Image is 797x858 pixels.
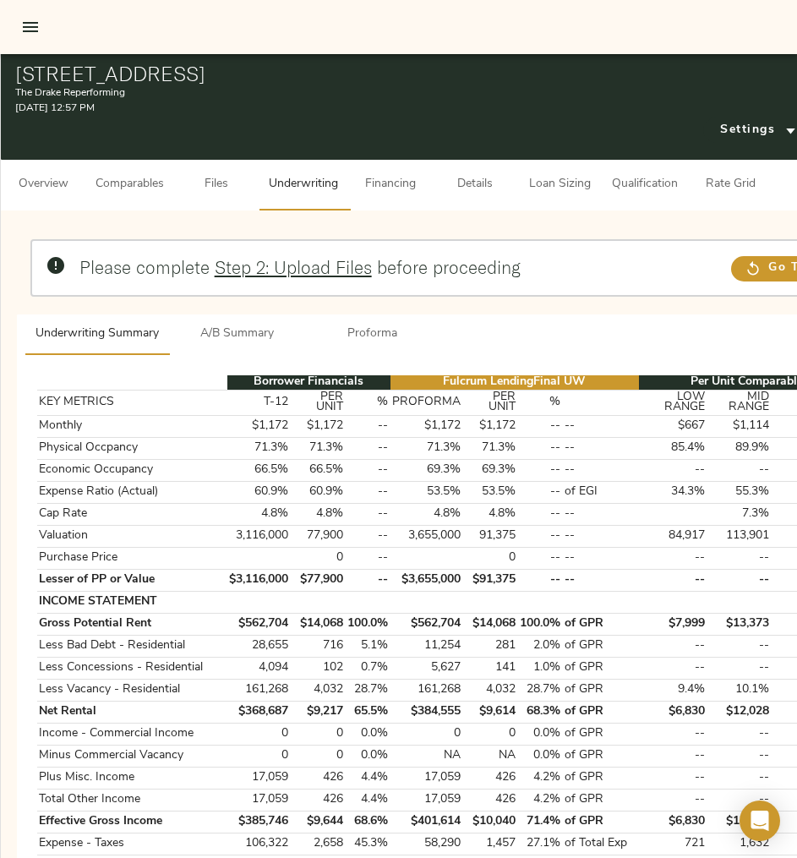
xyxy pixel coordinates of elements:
[291,390,346,415] th: PER UNIT
[563,789,639,811] td: of GPR
[291,811,346,833] td: $9,644
[518,635,563,657] td: 2.0%
[390,437,463,459] td: 71.3%
[291,569,346,591] td: $77,900
[639,613,707,635] td: $7,999
[740,801,780,841] div: Open Intercom Messenger
[518,459,563,481] td: --
[227,833,291,855] td: 106,322
[37,679,227,701] td: Less Vacancy - Residential
[179,324,294,345] span: A/B Summary
[37,833,227,855] td: Expense - Taxes
[563,657,639,679] td: of GPR
[227,375,390,391] th: Borrower Financials
[37,525,227,547] td: Valuation
[390,679,463,701] td: 161,268
[291,437,346,459] td: 71.3%
[390,459,463,481] td: 69.3%
[639,811,707,833] td: $6,830
[215,256,372,278] a: Step 2: Upload Files
[463,723,518,745] td: 0
[291,833,346,855] td: 2,658
[563,547,639,569] td: --
[518,833,563,855] td: 27.1%
[707,525,771,547] td: 113,901
[37,723,227,745] td: Income - Commercial Income
[291,503,346,525] td: 4.8%
[291,613,346,635] td: $14,068
[639,701,707,723] td: $6,830
[346,459,390,481] td: --
[390,503,463,525] td: 4.8%
[291,547,346,569] td: 0
[563,613,639,635] td: of GPR
[37,481,227,503] td: Expense Ratio (Actual)
[346,789,390,811] td: 4.4%
[563,503,639,525] td: --
[227,525,291,547] td: 3,116,000
[707,657,771,679] td: --
[518,390,563,415] th: %
[463,701,518,723] td: $9,614
[463,525,518,547] td: 91,375
[227,569,291,591] td: $3,116,000
[227,635,291,657] td: 28,655
[639,635,707,657] td: --
[37,503,227,525] td: Cap Rate
[346,481,390,503] td: --
[463,767,518,789] td: 426
[563,679,639,701] td: of GPR
[563,745,639,767] td: of GPR
[563,833,639,855] td: of Total Exp
[463,811,518,833] td: $10,040
[639,569,707,591] td: --
[518,767,563,789] td: 4.2%
[227,701,291,723] td: $368,687
[11,174,75,195] span: Overview
[37,657,227,679] td: Less Concessions - Residential
[518,613,563,635] td: 100.0%
[346,635,390,657] td: 5.1%
[463,679,518,701] td: 4,032
[291,525,346,547] td: 77,900
[184,174,248,195] span: Files
[518,525,563,547] td: --
[390,569,463,591] td: $3,655,000
[291,635,346,657] td: 716
[291,679,346,701] td: 4,032
[96,174,164,195] span: Comparables
[37,591,227,613] td: INCOME STATEMENT
[707,745,771,767] td: --
[227,503,291,525] td: 4.8%
[346,811,390,833] td: 68.6%
[463,657,518,679] td: 141
[346,547,390,569] td: --
[390,657,463,679] td: 5,627
[639,481,707,503] td: 34.3%
[227,745,291,767] td: 0
[227,811,291,833] td: $385,746
[463,437,518,459] td: 71.3%
[518,437,563,459] td: --
[518,723,563,745] td: 0.0%
[639,437,707,459] td: 85.4%
[227,481,291,503] td: 60.9%
[707,767,771,789] td: --
[37,459,227,481] td: Economic Occupancy
[639,657,707,679] td: --
[37,789,227,811] td: Total Other Income
[227,390,291,415] th: T-12
[37,701,227,723] td: Net Rental
[346,679,390,701] td: 28.7%
[518,701,563,723] td: 68.3%
[563,723,639,745] td: of GPR
[390,390,463,415] th: PROFORMA
[563,767,639,789] td: of GPR
[314,324,429,345] span: Proforma
[358,174,423,195] span: Financing
[346,657,390,679] td: 0.7%
[707,437,771,459] td: 89.9%
[518,547,563,569] td: --
[518,503,563,525] td: --
[291,481,346,503] td: 60.9%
